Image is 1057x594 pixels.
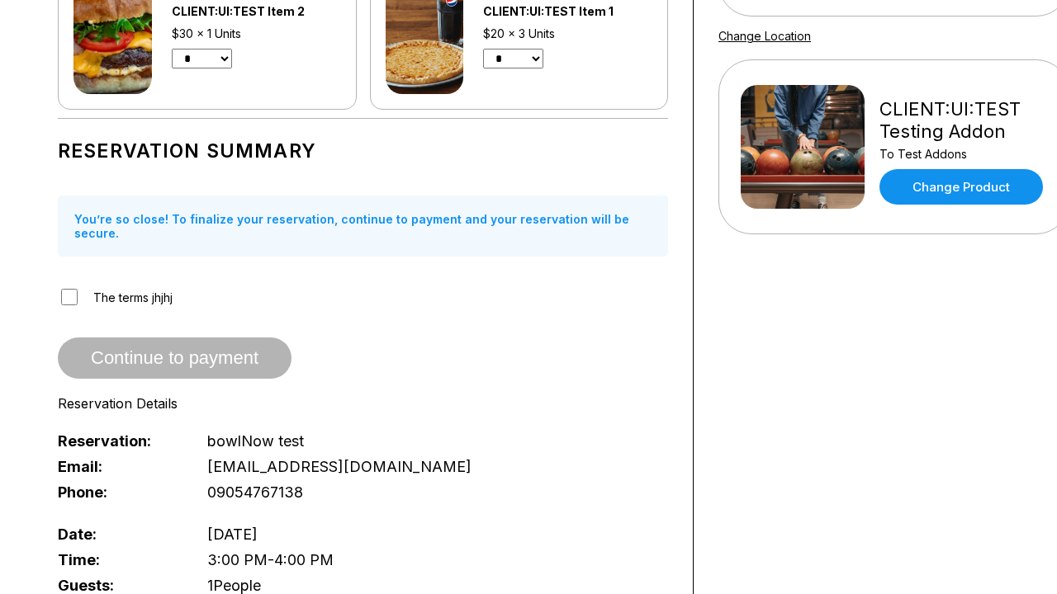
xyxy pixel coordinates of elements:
[207,526,258,543] span: [DATE]
[58,526,180,543] span: Date:
[741,85,865,209] img: CLIENT:UI:TEST Testing Addon
[879,147,1047,161] div: To Test Addons
[207,483,303,501] span: 09054767138
[879,98,1047,143] div: CLIENT:UI:TEST Testing Addon
[58,458,180,475] span: Email:
[58,139,668,163] h1: Reservation Summary
[58,483,180,501] span: Phone:
[58,551,180,568] span: Time:
[58,577,180,594] span: Guests:
[172,4,341,18] div: CLIENT:UI:TEST Item 2
[207,551,334,568] span: 3:00 PM - 4:00 PM
[879,169,1043,205] a: Change Product
[58,432,180,450] span: Reservation:
[207,432,304,450] span: bowlNow test
[58,395,668,412] div: Reservation Details
[93,290,173,304] span: The terms jhjhj
[483,4,652,18] div: CLIENT:UI:TEST Item 1
[172,26,341,40] div: $30 x 1 Units
[483,26,652,40] div: $20 x 3 Units
[207,577,261,594] span: 1 People
[207,458,472,475] span: [EMAIL_ADDRESS][DOMAIN_NAME]
[58,196,668,257] div: You’re so close! To finalize your reservation, continue to payment and your reservation will be s...
[718,29,811,43] a: Change Location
